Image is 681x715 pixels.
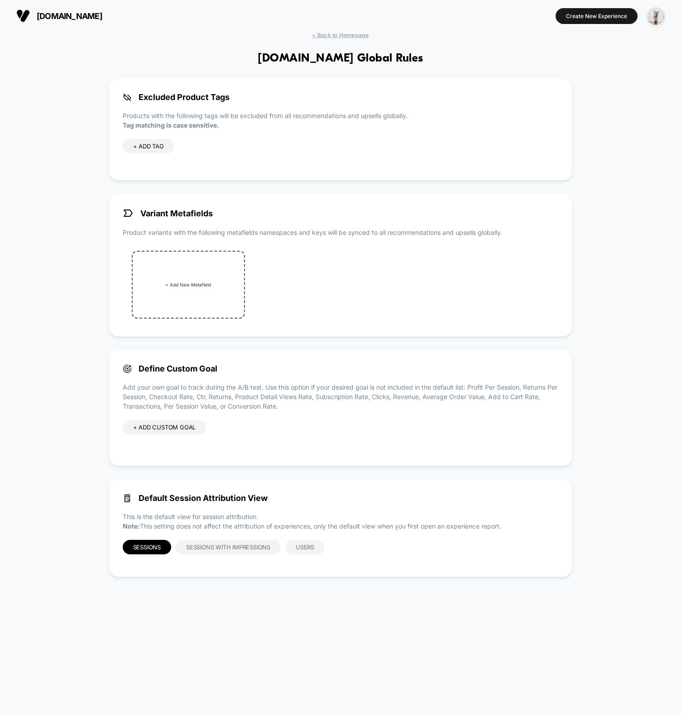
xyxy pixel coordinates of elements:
[133,543,161,551] span: Sessions
[296,543,314,551] span: Users
[123,522,140,530] strong: Note:
[186,543,270,551] span: Sessions with Impressions
[14,9,105,23] button: [DOMAIN_NAME]
[123,364,559,373] span: Define Custom Goal
[123,111,559,130] p: Products with the following tags will be excluded from all recommendations and upsells globally.
[258,52,423,65] h1: [DOMAIN_NAME] Global Rules
[647,7,665,25] img: ppic
[132,251,245,319] div: + Add New Metafield
[312,32,369,38] span: < Back to Homepage
[123,228,559,237] p: Product variants with the following metafields namespaces and keys will be synced to all recommen...
[133,143,164,150] span: + ADD TAG
[37,11,102,21] span: [DOMAIN_NAME]
[123,208,213,219] span: Variant Metafields
[123,92,559,102] span: Excluded Product Tags
[644,7,667,25] button: ppic
[123,493,559,503] span: Default Session Attribution View
[123,121,219,129] strong: Tag matching is case sensitive.
[123,382,559,411] p: Add your own goal to track during the A/B test. Use this option if your desired goal is not inclu...
[556,8,638,24] button: Create New Experience
[123,512,559,531] p: This is the default view for session attribution. This setting does not affect the attribution of...
[123,420,206,434] div: + ADD CUSTOM GOAL
[16,9,30,23] img: Visually logo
